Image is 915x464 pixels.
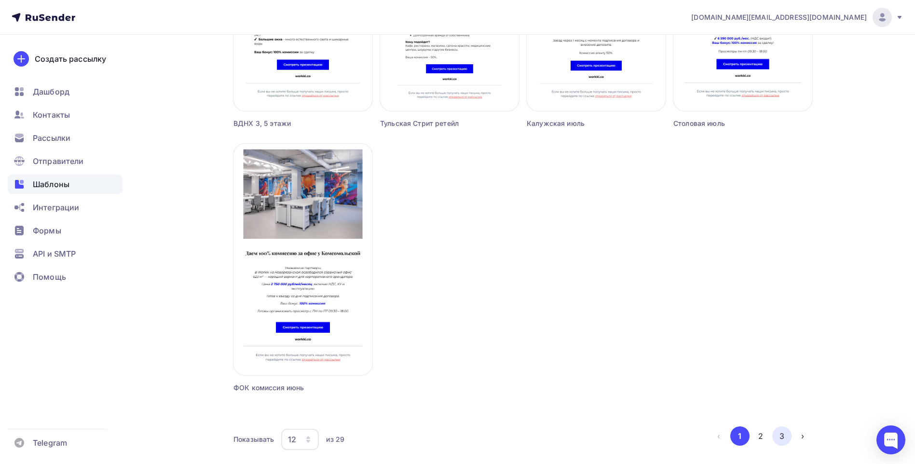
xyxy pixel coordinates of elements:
[380,119,484,128] div: Тульская Стрит ретейл
[527,119,631,128] div: Калужская июль
[8,82,123,101] a: Дашборд
[8,175,123,194] a: Шаблоны
[33,248,76,259] span: API и SMTP
[233,435,274,444] div: Показывать
[691,13,867,22] span: [DOMAIN_NAME][EMAIL_ADDRESS][DOMAIN_NAME]
[33,132,70,144] span: Рассылки
[772,426,792,446] button: Go to page 3
[233,383,338,393] div: ФОК комиссия июнь
[33,202,79,213] span: Интеграции
[751,426,770,446] button: Go to page 2
[33,271,66,283] span: Помощь
[33,437,67,449] span: Telegram
[8,105,123,124] a: Контакты
[281,428,319,450] button: 12
[673,119,778,128] div: Столовая июль
[793,426,812,446] button: Go to next page
[33,225,61,236] span: Формы
[8,128,123,148] a: Рассылки
[33,178,69,190] span: Шаблоны
[288,434,296,445] div: 12
[730,426,750,446] button: Go to page 1
[33,86,69,97] span: Дашборд
[233,119,338,128] div: ВДНХ 3, 5 этажи
[8,151,123,171] a: Отправители
[691,8,903,27] a: [DOMAIN_NAME][EMAIL_ADDRESS][DOMAIN_NAME]
[326,435,344,444] div: из 29
[33,155,84,167] span: Отправители
[709,426,812,446] ul: Pagination
[35,53,106,65] div: Создать рассылку
[8,221,123,240] a: Формы
[33,109,70,121] span: Контакты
